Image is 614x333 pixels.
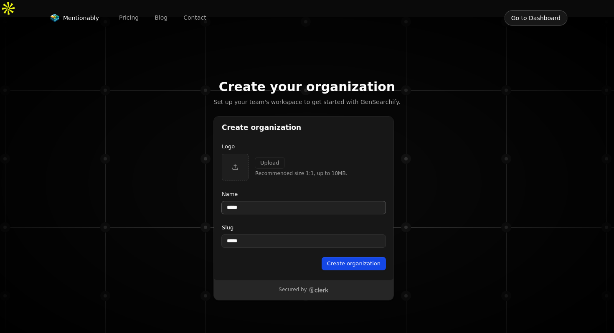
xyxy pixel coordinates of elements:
button: Go to Dashboard [504,10,568,26]
button: Upload organization logo [222,154,249,180]
p: Logo [222,143,386,150]
a: Contact [177,11,213,24]
label: Name [222,191,238,198]
button: Upload [255,158,284,168]
p: Set up your team's workspace to get started with GenSearchify. [213,98,401,106]
label: Slug [222,224,233,231]
a: Mentionably [46,12,102,24]
h1: Create organization [222,123,386,133]
h2: Create your organization [213,79,401,94]
p: Secured by [279,287,307,293]
a: Clerk logo [309,287,329,293]
button: Create organization [322,257,386,270]
a: Blog [148,11,174,24]
a: Pricing [112,11,145,24]
span: Mentionably [63,14,99,22]
p: Recommended size 1:1, up to 10MB. [255,170,348,177]
img: Mentionably logo [50,14,60,22]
